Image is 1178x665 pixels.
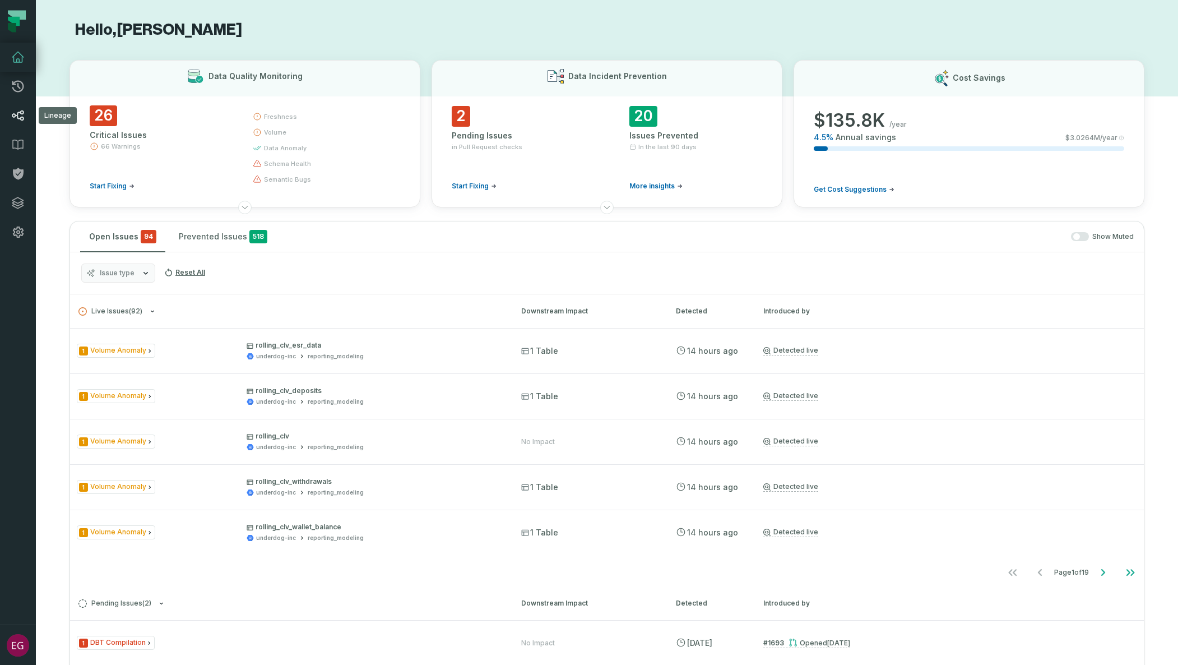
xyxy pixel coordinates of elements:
div: Lineage [39,107,77,124]
span: Severity [79,528,88,537]
a: Start Fixing [452,182,497,191]
span: 1 Table [521,482,558,493]
p: rolling_clv [247,432,501,441]
div: Issues Prevented [629,130,762,141]
span: Issue Type [77,435,155,449]
div: Downstream Impact [521,598,656,608]
div: reporting_modeling [308,443,364,451]
span: data anomaly [264,144,307,153]
a: Detected live [763,391,818,401]
relative-time: Aug 25, 2025, 12:50 AM EDT [687,346,738,355]
div: No Impact [521,437,555,446]
span: Severity [79,392,88,401]
div: Detected [676,598,743,608]
relative-time: Aug 25, 2025, 12:50 AM EDT [687,391,738,401]
button: Pending Issues(2) [78,599,501,608]
p: rolling_clv_wallet_balance [247,523,501,532]
span: Issue Type [77,525,155,539]
span: Annual savings [836,132,896,143]
h1: Hello, [PERSON_NAME] [69,20,1144,40]
img: avatar of Eamon Glackin [7,634,29,657]
button: Reset All [160,264,210,281]
div: Downstream Impact [521,306,656,316]
a: More insights [629,182,683,191]
p: rolling_clv_withdrawals [247,477,501,486]
span: Live Issues ( 92 ) [78,307,142,316]
h3: Data Incident Prevention [568,71,667,82]
span: Severity [79,347,88,355]
span: Pending Issues ( 2 ) [78,599,151,608]
relative-time: Aug 22, 2025, 4:29 PM EDT [827,639,850,647]
span: 1 Table [521,345,558,357]
div: Critical Issues [90,130,233,141]
span: 1 Table [521,527,558,538]
p: rolling_clv_deposits [247,386,501,395]
span: Severity [79,483,88,492]
div: underdog-inc [256,488,296,497]
div: reporting_modeling [308,352,364,361]
span: Issue Type [77,389,155,403]
span: Get Cost Suggestions [814,185,887,194]
span: /year [889,120,907,129]
span: in Pull Request checks [452,142,522,151]
span: Issue Type [77,344,155,358]
relative-time: Aug 25, 2025, 12:50 AM EDT [687,482,738,492]
div: underdog-inc [256,534,296,542]
div: reporting_modeling [308,488,364,497]
a: Get Cost Suggestions [814,185,894,194]
a: #1693Opened[DATE] 4:29:33 PM [763,638,850,648]
div: Live Issues(92) [70,328,1144,586]
span: freshness [264,112,297,121]
button: Go to next page [1089,561,1116,584]
a: Detected live [763,528,818,537]
ul: Page 1 of 19 [999,561,1144,584]
div: underdog-inc [256,443,296,451]
button: Cost Savings$135.8K/year4.5%Annual savings$3.0264M/yearGet Cost Suggestions [794,60,1144,207]
span: 20 [629,106,657,127]
div: Introduced by [763,598,1135,608]
span: schema health [264,159,311,168]
nav: pagination [70,561,1144,584]
p: rolling_clv_esr_data [247,341,501,350]
button: Live Issues(92) [78,307,501,316]
h3: Data Quality Monitoring [208,71,303,82]
span: $ 3.0264M /year [1065,133,1117,142]
span: Severity [79,639,88,648]
span: Start Fixing [90,182,127,191]
div: reporting_modeling [308,534,364,542]
a: Detected live [763,437,818,446]
button: Open Issues [80,221,165,252]
span: Issue type [100,269,135,278]
div: underdog-inc [256,398,296,406]
span: 26 [90,105,117,126]
div: Pending Issues [452,130,585,141]
a: Detected live [763,482,818,492]
span: In the last 90 days [638,142,697,151]
span: 1 Table [521,391,558,402]
div: Introduced by [763,306,1135,316]
div: Show Muted [281,232,1134,242]
button: Go to last page [1117,561,1144,584]
span: 66 Warnings [101,142,141,151]
span: Severity [79,437,88,446]
div: underdog-inc [256,352,296,361]
span: More insights [629,182,675,191]
button: Go to first page [999,561,1026,584]
span: volume [264,128,286,137]
relative-time: Aug 25, 2025, 12:50 AM EDT [687,437,738,446]
span: 518 [249,230,267,243]
button: Data Quality Monitoring26Critical Issues66 WarningsStart Fixingfreshnessvolumedata anomalyschema ... [69,60,420,207]
div: Detected [676,306,743,316]
relative-time: Aug 22, 2025, 5:01 PM EDT [687,638,712,648]
span: Issue Type [77,480,155,494]
relative-time: Aug 25, 2025, 12:50 AM EDT [687,528,738,537]
button: Prevented Issues [170,221,276,252]
div: Opened [789,639,850,647]
a: Detected live [763,346,818,355]
span: 4.5 % [814,132,833,143]
span: Start Fixing [452,182,489,191]
span: Issue Type [77,636,155,650]
a: Start Fixing [90,182,135,191]
div: No Impact [521,639,555,648]
span: $ 135.8K [814,109,885,132]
